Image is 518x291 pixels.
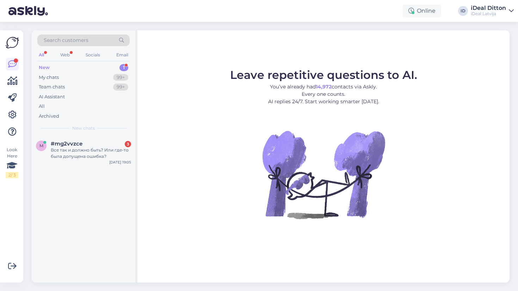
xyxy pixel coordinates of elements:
[119,64,128,71] div: 1
[471,5,514,17] a: iDeal DittoniDeal Latvija
[109,160,131,165] div: [DATE] 19:05
[6,36,19,49] img: Askly Logo
[44,37,88,44] span: Search customers
[230,68,417,82] span: Leave repetitive questions to AI.
[230,83,417,105] p: You’ve already had contacts via Askly. Every one counts. AI replies 24/7. Start working smarter [...
[471,11,506,17] div: iDeal Latvija
[39,93,65,100] div: AI Assistant
[39,64,50,71] div: New
[39,83,65,91] div: Team chats
[471,5,506,11] div: iDeal Ditton
[403,5,441,17] div: Online
[260,111,387,238] img: No Chat active
[316,83,332,90] b: 14,972
[39,113,59,120] div: Archived
[6,147,18,178] div: Look Here
[72,125,95,131] span: New chats
[113,74,128,81] div: 99+
[115,50,130,60] div: Email
[125,141,131,147] div: 3
[59,50,71,60] div: Web
[39,143,43,148] span: m
[458,6,468,16] div: ID
[39,103,45,110] div: All
[84,50,101,60] div: Socials
[51,147,131,160] div: Все так и должно быть? Или где-то была допущена ошибка?
[113,83,128,91] div: 99+
[6,172,18,178] div: 2 / 3
[51,141,82,147] span: #mg2vvzce
[37,50,45,60] div: All
[39,74,59,81] div: My chats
